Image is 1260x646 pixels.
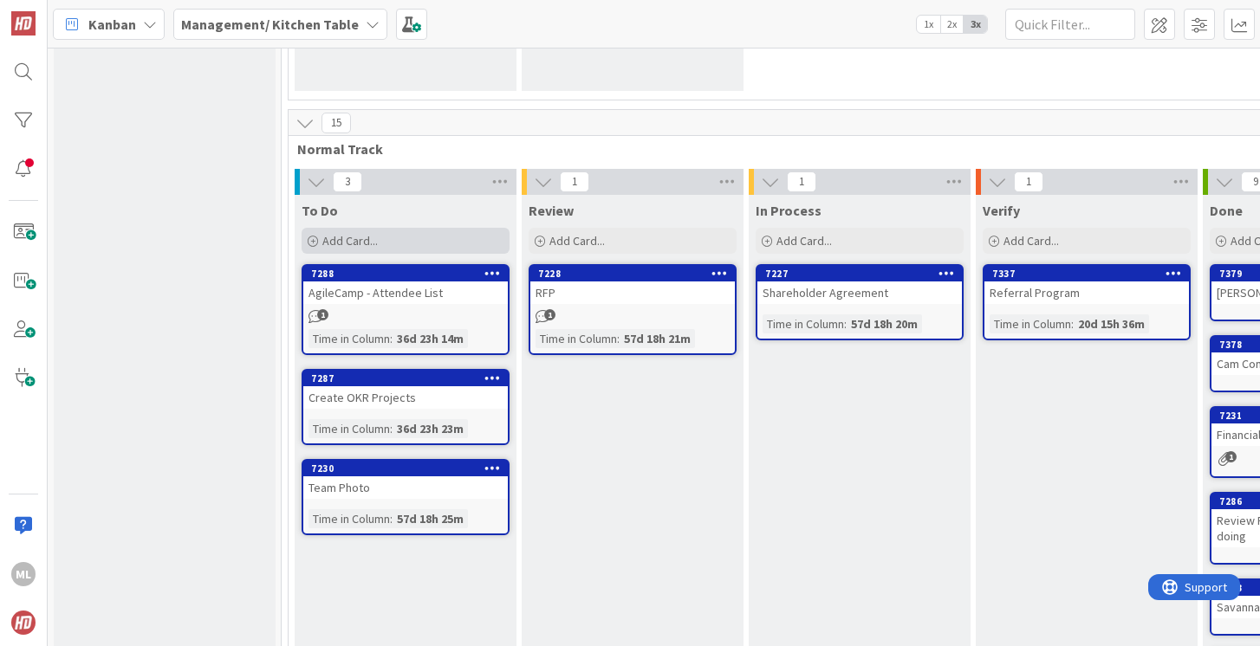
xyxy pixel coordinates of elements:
[560,171,589,192] span: 1
[992,268,1189,280] div: 7337
[303,461,508,499] div: 7230Team Photo
[1003,233,1059,249] span: Add Card...
[303,266,508,304] div: 7288AgileCamp - Attendee List
[529,202,574,219] span: Review
[787,171,816,192] span: 1
[11,562,36,586] div: ML
[11,11,36,36] img: Visit kanbanzone.com
[1210,202,1243,219] span: Done
[529,264,737,355] a: 7228RFPTime in Column:57d 18h 21m
[311,462,508,475] div: 7230
[1005,9,1135,40] input: Quick Filter...
[964,16,987,33] span: 3x
[302,264,510,355] a: 7288AgileCamp - Attendee ListTime in Column:36d 23h 14m
[983,264,1191,340] a: 7337Referral ProgramTime in Column:20d 15h 36m
[983,202,1020,219] span: Verify
[847,314,922,333] div: 57d 18h 20m
[536,329,617,348] div: Time in Column
[530,266,735,281] div: 7228
[309,509,390,528] div: Time in Column
[757,281,962,304] div: Shareholder Agreement
[844,314,847,333] span: :
[303,281,508,304] div: AgileCamp - Attendee List
[303,266,508,281] div: 7288
[756,202,822,219] span: In Process
[984,266,1189,281] div: 7337
[776,233,832,249] span: Add Card...
[393,509,468,528] div: 57d 18h 25m
[1225,451,1237,462] span: 1
[303,371,508,409] div: 7287Create OKR Projects
[303,371,508,386] div: 7287
[617,329,620,348] span: :
[757,266,962,281] div: 7227
[322,233,378,249] span: Add Card...
[302,202,338,219] span: To Do
[757,266,962,304] div: 7227Shareholder Agreement
[984,281,1189,304] div: Referral Program
[538,268,735,280] div: 7228
[303,476,508,499] div: Team Photo
[763,314,844,333] div: Time in Column
[302,369,510,445] a: 7287Create OKR ProjectsTime in Column:36d 23h 23m
[390,329,393,348] span: :
[11,610,36,635] img: avatar
[756,264,964,340] a: 7227Shareholder AgreementTime in Column:57d 18h 20m
[1014,171,1043,192] span: 1
[765,268,962,280] div: 7227
[181,16,359,33] b: Management/ Kitchen Table
[309,419,390,438] div: Time in Column
[321,113,351,133] span: 15
[311,372,508,384] div: 7287
[530,281,735,304] div: RFP
[549,233,605,249] span: Add Card...
[302,459,510,535] a: 7230Team PhotoTime in Column:57d 18h 25m
[940,16,964,33] span: 2x
[333,171,362,192] span: 3
[393,329,468,348] div: 36d 23h 14m
[917,16,940,33] span: 1x
[390,419,393,438] span: :
[36,3,79,23] span: Support
[390,509,393,528] span: :
[303,461,508,476] div: 7230
[620,329,695,348] div: 57d 18h 21m
[990,314,1071,333] div: Time in Column
[393,419,468,438] div: 36d 23h 23m
[984,266,1189,304] div: 7337Referral Program
[311,268,508,280] div: 7288
[530,266,735,304] div: 7228RFP
[1074,314,1149,333] div: 20d 15h 36m
[1071,314,1074,333] span: :
[303,386,508,409] div: Create OKR Projects
[317,309,328,320] span: 1
[544,309,555,320] span: 1
[309,329,390,348] div: Time in Column
[88,14,136,35] span: Kanban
